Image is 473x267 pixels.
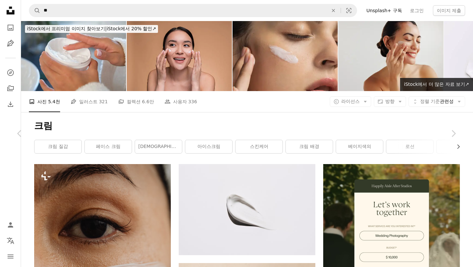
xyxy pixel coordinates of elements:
form: 사이트 전체에서 이미지 찾기 [29,4,357,17]
button: Unsplash 검색 [29,4,40,17]
span: 관련성 [420,98,454,105]
span: 라이선스 [341,99,360,104]
a: [DEMOGRAPHIC_DATA] 색상 [135,140,182,153]
a: 크림 질감 [34,140,81,153]
span: iStock에서 프리미엄 이미지 찾아보기 | [27,26,107,31]
a: 컬렉션 6.6만 [118,91,154,112]
a: 로션 [386,140,433,153]
img: 여자, 얼굴 피부와 로션, 스튜디오에서 터치, 행복하고 흰색 배경에 의해 혜택. 사람, 모델 및 화장품 크림 모형 공간, 아름다움 및 세럼으로 눈을 감고 변화를 위해 [338,21,443,91]
a: 일러스트 321 [71,91,108,112]
a: 흰색 표면에 스테인레스 스틸 스푼 [179,206,315,212]
button: 삭제 [326,4,341,17]
h1: 크림 [34,120,460,132]
span: 321 [99,98,108,105]
img: 즐거운 표정으로 얼굴에 스킨케어 제품을 바르는 여성 [127,21,232,91]
div: iStock에서 20% 할인 ↗ [25,25,158,33]
a: iStock에서 더 많은 자료 보기↗ [400,78,473,91]
button: 시각적 검색 [341,4,357,17]
span: 336 [188,98,197,105]
button: 라이선스 [330,96,371,107]
img: 얼굴에 크림. 신 케어. 아름다움 초상화. 여자 [233,21,338,91]
button: 방향 [374,96,406,107]
a: 사진 [4,21,17,34]
a: 크림 배경 [286,140,333,153]
span: 6.6만 [142,98,154,105]
img: 집에서 보습 크림을 바르는 여자 [21,21,126,91]
a: 베이지색의 [336,140,383,153]
a: 일러스트 [4,37,17,50]
a: Unsplash+ 구독 [362,5,406,16]
a: 탐색 [4,66,17,79]
a: 로그인 [406,5,428,16]
button: 정렬 기준관련성 [409,96,465,107]
a: 아이스크림 [185,140,232,153]
a: 컬렉션 [4,82,17,95]
button: 이미지 제출 [433,5,465,16]
a: 다음 [434,102,473,165]
button: 메뉴 [4,250,17,263]
img: 흰색 표면에 스테인레스 스틸 스푼 [179,164,315,255]
a: 로그인 / 가입 [4,218,17,231]
span: iStock에서 더 많은 자료 보기 ↗ [404,82,469,87]
a: 다운로드 내역 [4,98,17,111]
button: 언어 [4,234,17,247]
span: 정렬 기준 [420,99,440,104]
span: 방향 [385,99,394,104]
a: 사용자 336 [165,91,197,112]
a: iStock에서 프리미엄 이미지 찾아보기|iStock에서 20% 할인↗ [21,21,162,37]
a: 스킨케어 [236,140,282,153]
a: 페이스 크림 [85,140,132,153]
